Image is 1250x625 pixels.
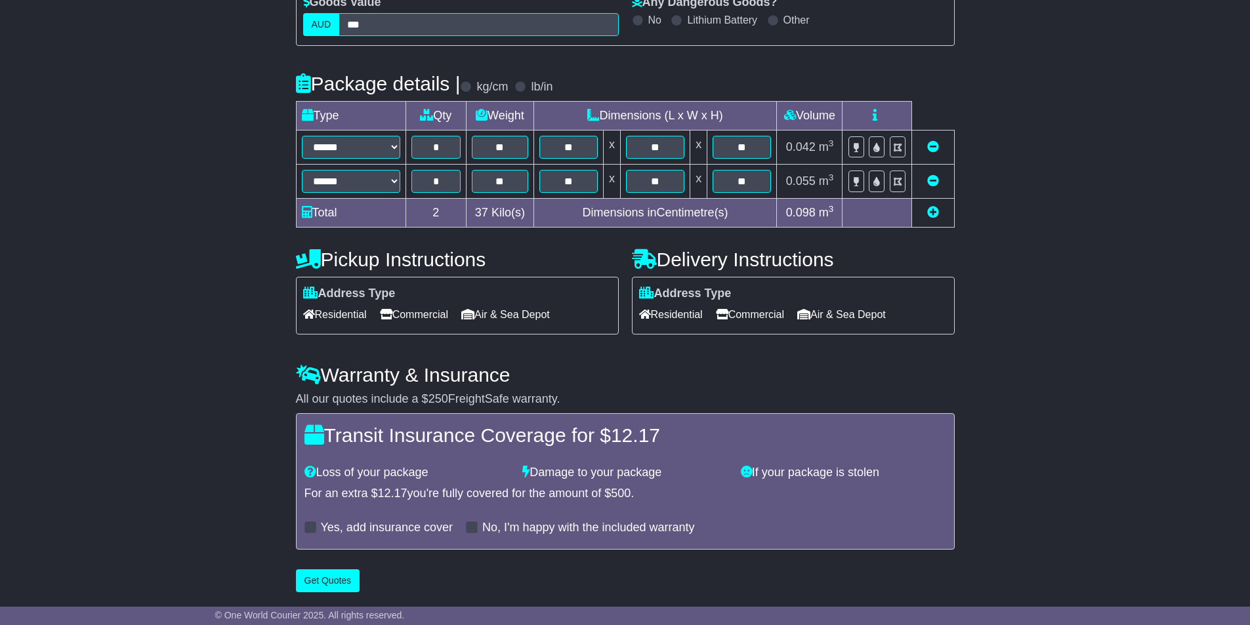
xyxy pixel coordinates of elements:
div: Loss of your package [298,466,516,480]
sup: 3 [829,172,834,182]
h4: Warranty & Insurance [296,364,955,386]
span: 0.098 [786,206,816,219]
label: lb/in [531,80,552,94]
label: Other [783,14,810,26]
span: © One World Courier 2025. All rights reserved. [215,610,405,620]
span: m [819,174,834,188]
span: 37 [475,206,488,219]
label: No [648,14,661,26]
span: m [819,140,834,153]
td: Dimensions (L x W x H) [533,102,777,131]
td: x [603,165,620,199]
td: Type [296,102,406,131]
div: All our quotes include a $ FreightSafe warranty. [296,392,955,407]
td: 2 [406,199,467,228]
label: AUD [303,13,340,36]
span: 12.17 [378,487,407,500]
sup: 3 [829,138,834,148]
td: Volume [777,102,843,131]
label: Yes, add insurance cover [321,521,453,535]
td: x [690,165,707,199]
span: 0.042 [786,140,816,153]
td: Kilo(s) [467,199,534,228]
button: Get Quotes [296,569,360,592]
td: x [690,131,707,165]
label: kg/cm [476,80,508,94]
div: For an extra $ you're fully covered for the amount of $ . [304,487,946,501]
span: 250 [428,392,448,405]
h4: Transit Insurance Coverage for $ [304,424,946,446]
label: Address Type [639,287,732,301]
sup: 3 [829,204,834,214]
a: Add new item [927,206,939,219]
span: Residential [639,304,703,325]
h4: Delivery Instructions [632,249,955,270]
a: Remove this item [927,174,939,188]
a: Remove this item [927,140,939,153]
td: x [603,131,620,165]
span: Air & Sea Depot [461,304,550,325]
span: Residential [303,304,367,325]
td: Qty [406,102,467,131]
h4: Pickup Instructions [296,249,619,270]
h4: Package details | [296,73,461,94]
div: Damage to your package [516,466,734,480]
td: Total [296,199,406,228]
label: No, I'm happy with the included warranty [482,521,695,535]
td: Weight [467,102,534,131]
span: 0.055 [786,174,816,188]
span: Commercial [716,304,784,325]
span: Commercial [380,304,448,325]
div: If your package is stolen [734,466,953,480]
span: m [819,206,834,219]
label: Address Type [303,287,396,301]
span: Air & Sea Depot [797,304,886,325]
span: 12.17 [611,424,660,446]
span: 500 [611,487,631,500]
td: Dimensions in Centimetre(s) [533,199,777,228]
label: Lithium Battery [687,14,757,26]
